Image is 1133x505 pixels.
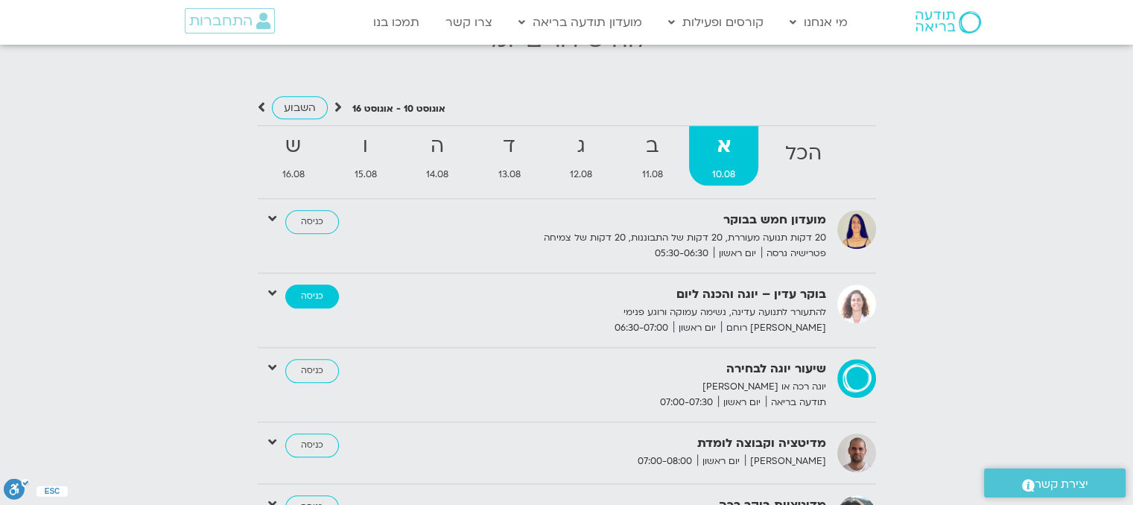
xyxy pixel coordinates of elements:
strong: בוקר עדין – יוגה והכנה ליום [461,285,826,305]
a: כניסה [285,359,339,383]
span: 12.08 [547,167,616,182]
span: 14.08 [403,167,472,182]
a: ב11.08 [618,126,686,185]
span: תודעה בריאה [766,395,826,410]
img: תודעה בריאה [915,11,981,34]
a: מי אנחנו [782,8,855,36]
span: 05:30-06:30 [650,246,714,261]
p: אוגוסט 10 - אוגוסט 16 [352,101,445,117]
strong: הכל [761,137,845,171]
span: התחברות [189,13,253,29]
a: ש16.08 [259,126,329,185]
span: 11.08 [618,167,686,182]
span: 10.08 [689,167,759,182]
a: ה14.08 [403,126,472,185]
strong: ב [618,130,686,163]
a: צרו קשר [438,8,500,36]
strong: ו [331,130,400,163]
span: יום ראשון [718,395,766,410]
a: יצירת קשר [984,469,1126,498]
strong: ג [547,130,616,163]
h2: לוח שידורים יומי [7,27,1126,53]
strong: ש [259,130,329,163]
strong: ד [475,130,544,163]
span: יום ראשון [714,246,761,261]
a: הכל [761,126,845,185]
a: ג12.08 [547,126,616,185]
a: כניסה [285,285,339,308]
a: התחברות [185,8,275,34]
span: 15.08 [331,167,400,182]
span: השבוע [284,101,316,115]
span: 06:30-07:00 [609,320,673,336]
span: [PERSON_NAME] רוחם [721,320,826,336]
span: 07:00-07:30 [655,395,718,410]
span: 13.08 [475,167,544,182]
a: ד13.08 [475,126,544,185]
p: 20 דקות תנועה מעוררת, 20 דקות של התבוננות, 20 דקות של צמיחה [461,230,826,246]
a: השבוע [272,96,328,119]
p: יוגה רכה או [PERSON_NAME] [461,379,826,395]
a: תמכו בנו [366,8,427,36]
a: כניסה [285,433,339,457]
strong: א [689,130,759,163]
a: א10.08 [689,126,759,185]
strong: מדיטציה וקבוצה לומדת [461,433,826,454]
a: קורסים ופעילות [661,8,771,36]
span: יצירת קשר [1035,474,1088,495]
span: 07:00-08:00 [632,454,697,469]
a: כניסה [285,210,339,234]
span: יום ראשון [673,320,721,336]
strong: ה [403,130,472,163]
a: מועדון תודעה בריאה [511,8,650,36]
span: פטרישיה גרסה [761,246,826,261]
span: [PERSON_NAME] [745,454,826,469]
strong: מועדון חמש בבוקר [461,210,826,230]
a: ו15.08 [331,126,400,185]
strong: שיעור יוגה לבחירה [461,359,826,379]
span: 16.08 [259,167,329,182]
p: להתעורר לתנועה עדינה, נשימה עמוקה ורוגע פנימי [461,305,826,320]
span: יום ראשון [697,454,745,469]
